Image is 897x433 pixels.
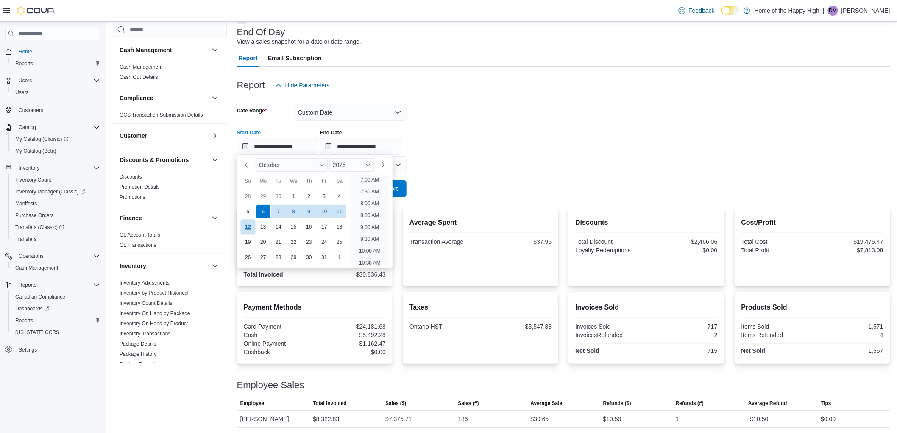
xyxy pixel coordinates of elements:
[15,46,100,57] span: Home
[12,187,89,197] a: Inventory Manager (Classic)
[113,230,227,254] div: Finance
[409,218,552,228] h2: Average Spent
[2,45,103,58] button: Home
[356,246,384,256] li: 10:00 AM
[240,158,254,172] button: Previous Month
[318,235,331,249] div: day-24
[12,146,60,156] a: My Catalog (Beta)
[120,232,160,238] span: GL Account Totals
[241,190,255,203] div: day-28
[841,6,890,16] p: [PERSON_NAME]
[237,138,318,155] input: Press the down key to enter a popover containing a calendar. Press the escape key to close the po...
[302,190,316,203] div: day-2
[120,341,156,347] a: Package Details
[15,60,33,67] span: Reports
[12,234,40,244] a: Transfers
[256,235,270,249] div: day-20
[120,173,142,180] span: Discounts
[8,315,103,327] button: Reports
[12,146,100,156] span: My Catalog (Beta)
[120,131,208,140] button: Customer
[15,212,54,219] span: Purchase Orders
[575,332,645,338] div: InvoicesRefunded
[12,187,100,197] span: Inventory Manager (Classic)
[395,162,401,168] button: Open list of options
[120,290,189,296] span: Inventory by Product Historical
[15,75,35,86] button: Users
[15,122,100,132] span: Catalog
[120,351,156,358] span: Package History
[120,242,156,249] span: GL Transactions
[8,145,103,157] button: My Catalog (Beta)
[318,251,331,264] div: day-31
[2,344,103,356] button: Settings
[8,233,103,245] button: Transfers
[15,163,100,173] span: Inventory
[814,347,883,354] div: 1,567
[12,87,32,98] a: Users
[575,218,717,228] h2: Discounts
[385,400,406,407] span: Sales ($)
[15,47,36,57] a: Home
[120,361,164,367] a: Product Expirations
[333,190,346,203] div: day-4
[8,262,103,274] button: Cash Management
[12,327,100,338] span: Washington CCRS
[755,6,819,16] p: Home of the Happy High
[120,310,190,316] a: Inventory On Hand by Package
[318,190,331,203] div: day-3
[329,158,374,172] div: Button. Open the year selector. 2025 is currently selected.
[316,340,386,347] div: $1,162.47
[244,302,386,313] h2: Payment Methods
[237,411,309,427] div: [PERSON_NAME]
[8,87,103,98] button: Users
[19,346,37,353] span: Settings
[272,174,285,188] div: Tu
[12,327,63,338] a: [US_STATE] CCRS
[272,235,285,249] div: day-21
[575,238,645,245] div: Total Discount
[748,414,768,424] div: -$10.50
[15,293,65,300] span: Canadian Compliance
[8,303,103,315] a: Dashboards
[239,50,258,67] span: Report
[458,400,479,407] span: Sales (#)
[575,302,717,313] h2: Invoices Sold
[316,349,386,355] div: $0.00
[237,129,261,136] label: Start Date
[120,290,189,296] a: Inventory by Product Historical
[120,331,171,337] a: Inventory Transactions
[333,205,346,218] div: day-11
[313,414,339,424] div: $8,322.83
[210,131,220,141] button: Customer
[357,210,382,221] li: 8:30 AM
[244,323,313,330] div: Card Payment
[120,174,142,180] a: Discounts
[318,205,331,218] div: day-10
[302,220,316,234] div: day-16
[15,105,47,115] a: Customers
[648,247,718,254] div: $0.00
[302,205,316,218] div: day-9
[240,189,347,265] div: October, 2025
[12,304,100,314] span: Dashboards
[357,198,382,209] li: 8:00 AM
[120,94,208,102] button: Compliance
[2,103,103,116] button: Customers
[2,250,103,262] button: Operations
[12,198,100,209] span: Manifests
[256,158,328,172] div: Button. Open the month selector. October is currently selected.
[15,89,28,96] span: Users
[285,81,330,89] span: Hide Parameters
[272,220,285,234] div: day-14
[15,251,47,261] button: Operations
[113,62,227,86] div: Cash Management
[15,188,85,195] span: Inventory Manager (Classic)
[15,280,100,290] span: Reports
[120,94,153,102] h3: Compliance
[241,235,255,249] div: day-19
[318,220,331,234] div: day-17
[120,74,158,81] span: Cash Out Details
[333,162,346,168] span: 2025
[12,87,100,98] span: Users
